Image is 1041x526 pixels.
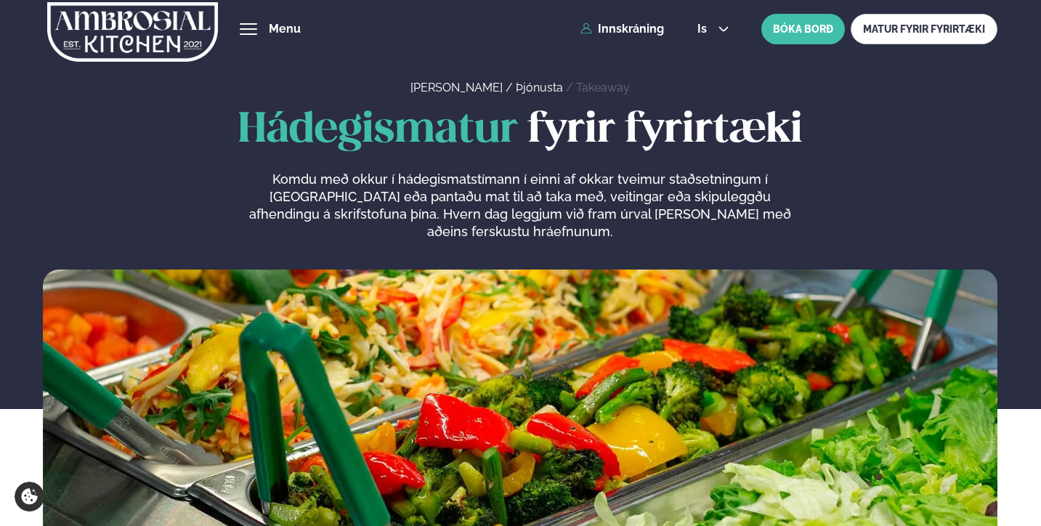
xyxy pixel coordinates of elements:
[580,23,664,36] a: Innskráning
[516,81,563,94] a: Þjónusta
[410,81,503,94] a: [PERSON_NAME]
[43,108,997,154] h1: fyrir fyrirtæki
[15,482,44,511] a: Cookie settings
[246,171,795,240] p: Komdu með okkur í hádegismatstímann í einni af okkar tveimur staðsetningum í [GEOGRAPHIC_DATA] eð...
[238,110,518,150] span: Hádegismatur
[761,14,845,44] button: BÓKA BORÐ
[851,14,997,44] a: MATUR FYRIR FYRIRTÆKI
[697,23,711,35] span: is
[566,81,576,94] span: /
[240,20,257,38] button: hamburger
[506,81,516,94] span: /
[46,2,219,62] img: logo
[576,81,630,94] a: Takeaway
[686,23,740,35] button: is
